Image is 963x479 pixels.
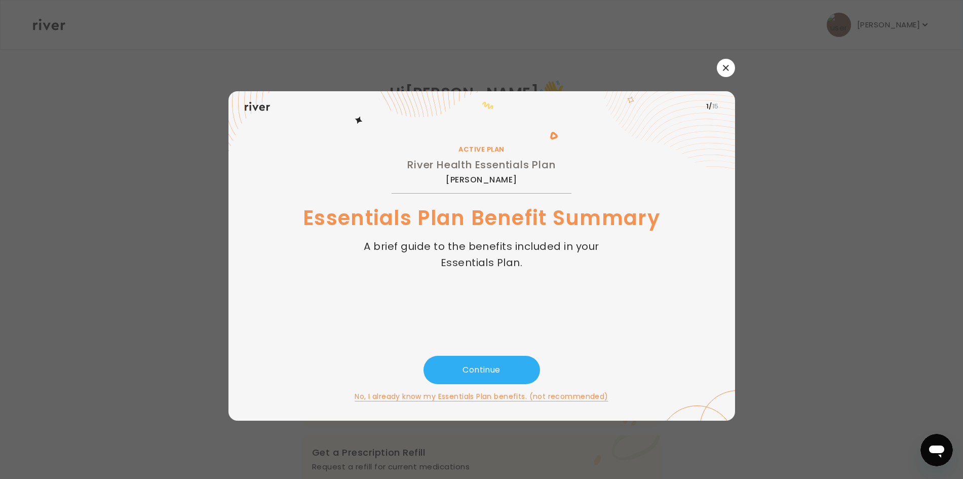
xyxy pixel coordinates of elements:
p: A brief guide to the benefits included in your Essentials Plan. [363,238,600,271]
h1: Essentials Plan Benefit Summary [303,204,660,232]
iframe: Button to launch messaging window [920,434,953,466]
h2: River Health Essentials Plan [407,157,555,173]
span: [PERSON_NAME] [446,176,517,184]
button: Continue [423,356,540,384]
button: No, I already know my Essentials Plan benefits. (not recommended) [355,390,608,402]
